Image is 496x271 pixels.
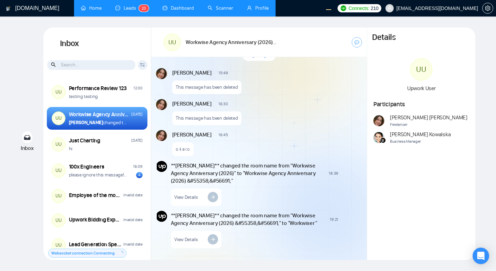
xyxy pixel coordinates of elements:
span: Connects: [349,4,369,12]
div: 4 [136,172,143,178]
div: UU [52,112,65,125]
h1: Details [372,32,395,43]
span: 16:30 [218,101,228,107]
span: **[PERSON_NAME]** changed the room name from "Workwise Agency Anniversary (2026) &#55358;&#56691;... [171,212,323,227]
div: Just Charting [69,137,100,144]
a: messageLeads20 [115,5,149,11]
div: Performance Review 123 [69,85,127,92]
span: 210 [371,4,378,12]
p: testing testing [69,93,98,100]
a: View Details [171,231,221,248]
img: Agnieszka Kowalska [373,132,384,143]
a: dashboardDashboard [163,5,194,11]
div: Invalid date [123,217,142,223]
h1: Participants [373,100,469,108]
div: Lead Generation Specialist Needed for Growing Business [69,241,122,248]
a: setting [482,6,493,11]
span: search [51,61,57,68]
p: This message has been deleted [176,84,238,90]
span: [PERSON_NAME] [172,131,211,139]
span: 2 [142,6,144,11]
span: loading [118,250,124,256]
img: Upwork [157,211,168,222]
span: **[PERSON_NAME]** changed the room name from "Workwise Agency Anniversary (2026)" to "Workwise Ag... [171,162,322,185]
span: [PERSON_NAME] [172,100,211,108]
div: Open Intercom Messenger [473,248,489,264]
strong: [PERSON_NAME] [69,120,103,126]
span: Upwork User [407,85,436,91]
div: Invalid date [123,192,142,198]
div: UU [52,239,65,252]
div: UU [52,164,65,177]
div: [DATE] [131,137,142,144]
span: Freelancer [390,121,467,128]
div: Upwork Bidding Expert Needed [69,216,122,224]
div: [DATE] [131,111,142,118]
img: Andrian Marsella [156,68,167,79]
img: upwork-logo.png [341,6,346,11]
img: gigradar-bm.png [380,138,386,143]
span: View Details [174,236,198,243]
h1: Inbox [43,28,151,60]
a: userProfile [247,5,269,11]
sup: 20 [139,5,149,12]
div: UU [52,214,65,227]
div: 12:00 [133,85,143,91]
span: [PERSON_NAME] [172,69,211,77]
a: homeHome [81,5,102,11]
img: Andrian Marsella [373,115,384,126]
span: Inbox [21,145,34,151]
div: UU [164,34,180,51]
img: Andrian Marsella [156,99,167,110]
span: 16:45 [218,132,228,138]
a: searchScanner [208,5,233,11]
div: UU [52,138,65,151]
input: Search... [47,60,135,70]
div: Invalid date [123,241,142,248]
span: 19:21 [330,217,338,222]
p: hi [69,145,72,152]
img: Upwork [157,161,168,172]
button: setting [482,3,493,14]
p: This message has been deleted [176,115,238,121]
div: Employee of the month ([DATE]) [69,192,122,199]
p: o ii a i o [176,146,190,152]
div: UU [411,59,432,80]
div: UU [52,86,65,99]
div: Workwise Agency Anniversary (2026) 🥳 [69,111,130,118]
span: 18:39 [329,171,338,176]
img: logo [6,3,11,14]
p: please ignore this message!!!! 🙏 [69,172,128,178]
div: UU [52,189,65,203]
h1: Workwise Agency Anniversary (2026) 🥳 [186,39,277,46]
div: 16:09 [133,163,143,170]
div: 100x Engineers [69,163,104,171]
span: [PERSON_NAME] Kowalska [390,131,451,138]
span: Websocket connection: Connecting [51,250,115,257]
p: changed the room name from "Workwise Agency Anniversary (2026) ��" to "Workwiser" [69,119,128,126]
img: Andrian Marsella [156,130,167,141]
span: View Details [174,194,198,200]
span: [PERSON_NAME] [PERSON_NAME] [390,114,467,121]
span: 15:49 [218,70,228,76]
a: View Details [171,188,221,206]
span: Business Manager [390,138,451,145]
span: user [387,6,392,11]
span: 0 [144,6,146,11]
